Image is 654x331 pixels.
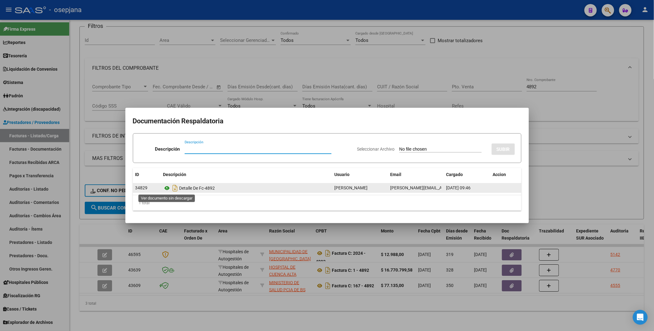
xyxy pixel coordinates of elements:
[390,185,526,190] span: [PERSON_NAME][EMAIL_ADDRESS][PERSON_NAME][DOMAIN_NAME]
[171,183,179,193] i: Descargar documento
[135,185,148,190] span: 34829
[390,172,402,177] span: Email
[133,195,521,211] div: 1 total
[155,146,180,153] p: Descripción
[335,185,368,190] span: [PERSON_NAME]
[446,185,471,190] span: [DATE] 09:46
[135,172,139,177] span: ID
[388,168,444,181] datatable-header-cell: Email
[163,183,330,193] div: Detalle De Fc-4892
[335,172,350,177] span: Usuario
[357,147,395,152] span: Seleccionar Archivo
[444,168,490,181] datatable-header-cell: Cargado
[492,143,515,155] button: SUBIR
[633,310,648,325] div: Open Intercom Messenger
[163,172,187,177] span: Descripción
[497,147,510,152] span: SUBIR
[161,168,332,181] datatable-header-cell: Descripción
[446,172,463,177] span: Cargado
[332,168,388,181] datatable-header-cell: Usuario
[133,168,161,181] datatable-header-cell: ID
[133,115,521,127] h2: Documentación Respaldatoria
[493,172,506,177] span: Accion
[490,168,521,181] datatable-header-cell: Accion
